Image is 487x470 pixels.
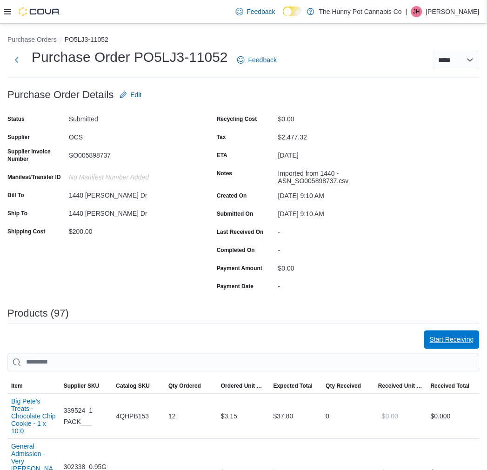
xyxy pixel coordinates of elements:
[69,188,193,199] div: 1440 [PERSON_NAME] Dr
[217,379,270,394] button: Ordered Unit Cost
[427,379,480,394] button: Received Total
[278,112,403,123] div: $0.00
[64,383,100,390] span: Supplier SKU
[278,261,403,272] div: $0.00
[233,51,280,69] a: Feedback
[424,331,480,349] button: Start Receiving
[7,133,30,141] label: Supplier
[113,379,165,394] button: Catalog SKU
[7,210,27,217] label: Ship To
[217,228,264,236] label: Last Received On
[7,36,57,43] button: Purchase Orders
[7,173,61,181] label: Manifest/Transfer ID
[69,130,193,141] div: OCS
[270,407,322,426] div: $37.80
[64,405,109,428] span: 339524_1 PACK___
[414,6,420,17] span: JH
[217,246,255,254] label: Completed On
[60,379,113,394] button: Supplier SKU
[65,36,108,43] button: PO5LJ3-11052
[69,224,193,235] div: $200.00
[217,210,254,218] label: Submitted On
[283,7,302,16] input: Dark Mode
[7,228,45,235] label: Shipping Cost
[278,166,403,185] div: Imported from 1440 - ASN_SO005898737.csv
[116,383,150,390] span: Catalog SKU
[7,379,60,394] button: Item
[322,407,375,426] div: 0
[217,265,262,272] label: Payment Amount
[7,51,26,69] button: Next
[131,90,142,99] span: Edit
[278,279,403,290] div: -
[278,243,403,254] div: -
[374,379,427,394] button: Received Unit Cost
[7,35,480,46] nav: An example of EuiBreadcrumbs
[7,148,65,163] label: Supplier Invoice Number
[69,148,193,159] div: SO005898737
[247,7,275,16] span: Feedback
[431,411,476,422] div: $0.00 0
[116,411,149,422] span: 4QHPB153
[168,383,201,390] span: Qty Ordered
[217,407,270,426] div: $3.15
[217,115,257,123] label: Recycling Cost
[378,407,402,426] button: $0.00
[69,170,193,181] div: No Manifest Number added
[32,48,228,66] h1: Purchase Order PO5LJ3-11052
[7,89,114,100] h3: Purchase Order Details
[270,379,322,394] button: Expected Total
[278,206,403,218] div: [DATE] 9:10 AM
[217,133,226,141] label: Tax
[165,407,217,426] div: 12
[7,115,25,123] label: Status
[221,383,266,390] span: Ordered Unit Cost
[7,308,69,319] h3: Products (97)
[217,152,227,159] label: ETA
[232,2,279,21] a: Feedback
[7,192,24,199] label: Bill To
[11,398,56,435] button: Big Pete's Treats - Chocolate Chip Cookie - 1 x 10:0
[319,6,402,17] p: The Hunny Pot Cannabis Co
[406,6,407,17] p: |
[426,6,480,17] p: [PERSON_NAME]
[382,412,398,421] span: $0.00
[274,383,313,390] span: Expected Total
[19,7,60,16] img: Cova
[326,383,361,390] span: Qty Received
[69,112,193,123] div: Submitted
[248,55,277,65] span: Feedback
[11,383,23,390] span: Item
[165,379,217,394] button: Qty Ordered
[278,130,403,141] div: $2,477.32
[378,383,423,390] span: Received Unit Cost
[217,192,247,199] label: Created On
[278,225,403,236] div: -
[278,188,403,199] div: [DATE] 9:10 AM
[278,148,403,159] div: [DATE]
[411,6,422,17] div: Jesse Hughes
[217,170,232,177] label: Notes
[116,86,146,104] button: Edit
[430,335,474,344] span: Start Receiving
[322,379,375,394] button: Qty Received
[217,283,254,290] label: Payment Date
[69,206,193,217] div: 1440 [PERSON_NAME] Dr
[431,383,470,390] span: Received Total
